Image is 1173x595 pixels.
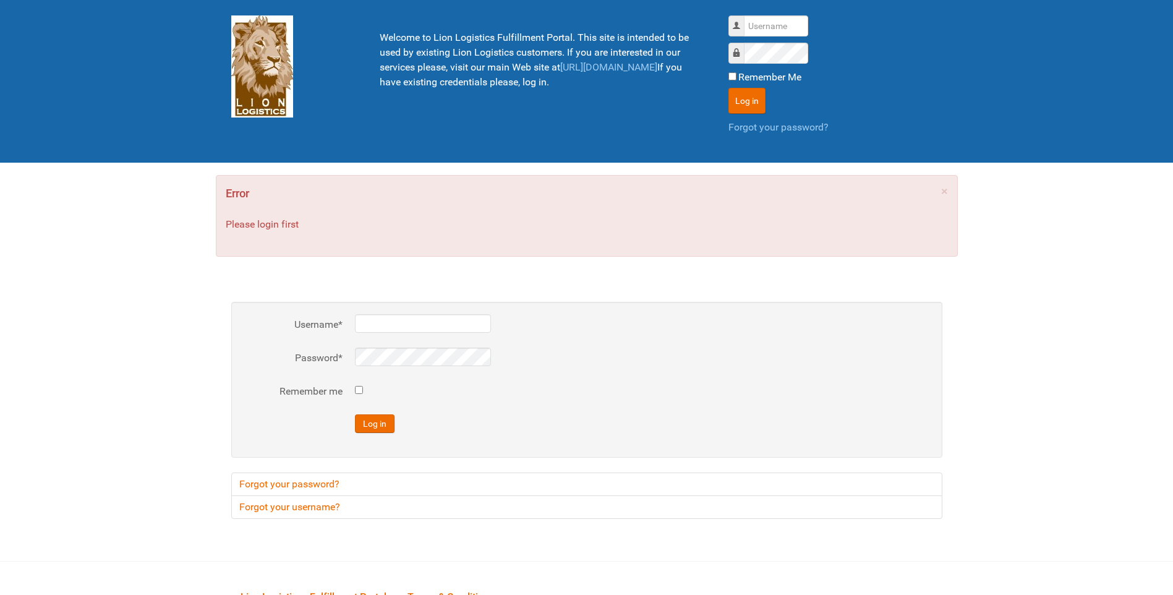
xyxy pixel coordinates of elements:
[355,414,395,433] button: Log in
[560,61,657,73] a: [URL][DOMAIN_NAME]
[244,317,343,332] label: Username
[744,15,808,36] input: Username
[226,185,948,202] h4: Error
[380,30,697,90] p: Welcome to Lion Logistics Fulfillment Portal. This site is intended to be used by existing Lion L...
[244,351,343,366] label: Password
[226,217,948,232] p: Please login first
[728,88,766,114] button: Log in
[941,185,948,197] a: ×
[728,121,829,133] a: Forgot your password?
[231,495,942,519] a: Forgot your username?
[231,60,293,72] a: Lion Logistics
[231,15,293,118] img: Lion Logistics
[738,70,801,85] label: Remember Me
[231,473,942,496] a: Forgot your password?
[244,384,343,399] label: Remember me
